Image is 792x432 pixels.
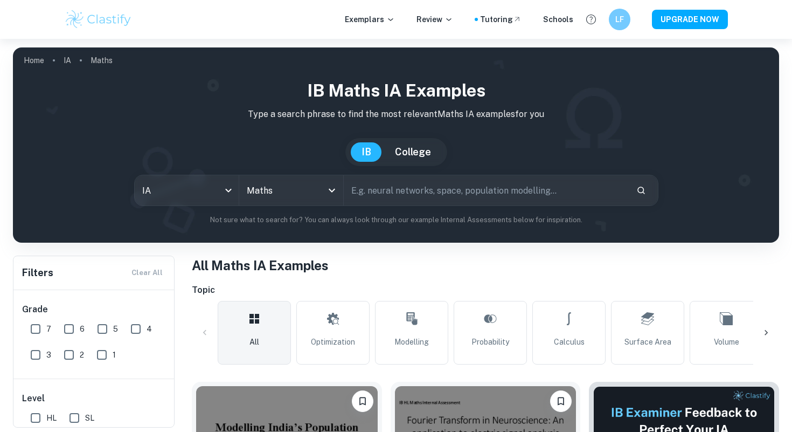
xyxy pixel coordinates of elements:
p: Type a search phrase to find the most relevant Maths IA examples for you [22,108,770,121]
h6: Grade [22,303,166,316]
span: Calculus [554,336,585,348]
button: UPGRADE NOW [652,10,728,29]
button: Bookmark [352,390,373,412]
span: All [249,336,259,348]
button: Search [632,181,650,200]
span: Surface Area [624,336,671,348]
span: Volume [714,336,739,348]
button: LF [609,9,630,30]
button: Help and Feedback [582,10,600,29]
img: profile cover [13,47,779,243]
span: 4 [147,323,152,335]
span: SL [85,412,94,424]
input: E.g. neural networks, space, population modelling... [344,175,628,205]
h6: Level [22,392,166,405]
p: Review [416,13,453,25]
a: IA [64,53,71,68]
span: 1 [113,349,116,361]
span: 3 [46,349,51,361]
span: 7 [46,323,51,335]
p: Exemplars [345,13,395,25]
a: Schools [543,13,573,25]
img: Clastify logo [64,9,133,30]
button: Bookmark [550,390,572,412]
button: Open [324,183,339,198]
p: Not sure what to search for? You can always look through our example Internal Assessments below f... [22,215,770,225]
span: Optimization [311,336,355,348]
button: College [384,142,442,162]
span: HL [46,412,57,424]
h6: LF [614,13,626,25]
span: Probability [471,336,509,348]
div: IA [135,175,239,205]
p: Maths [91,54,113,66]
h1: All Maths IA Examples [192,256,779,275]
span: 5 [113,323,118,335]
span: 6 [80,323,85,335]
a: Tutoring [480,13,522,25]
a: Home [24,53,44,68]
h6: Filters [22,265,53,280]
span: Modelling [394,336,429,348]
h6: Topic [192,284,779,297]
button: IB [351,142,382,162]
h1: IB Maths IA examples [22,78,770,104]
span: 2 [80,349,84,361]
